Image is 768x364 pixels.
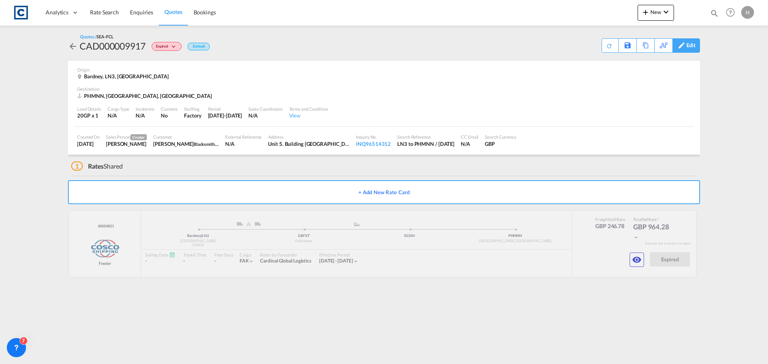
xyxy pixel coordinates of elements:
span: 1 [71,161,83,171]
div: icon-magnify [710,9,719,21]
div: Shared [71,162,123,171]
div: No [161,112,178,119]
div: Incoterms [136,106,154,112]
div: CAD000009917 [80,40,146,52]
div: N/A [225,140,262,147]
div: N/A [136,112,145,119]
div: icon-arrow-left [68,40,80,52]
span: New [641,9,671,15]
div: Created On [77,134,100,140]
div: H [741,6,754,19]
div: 20GP x 1 [77,112,101,119]
div: N/A [461,140,478,147]
md-icon: icon-chevron-down [661,7,671,17]
div: Terms and Condition [289,106,328,112]
div: N/A [108,112,129,119]
div: Change Status Here [152,42,182,51]
div: Sales Coordinator [248,106,282,112]
div: Help [724,6,741,20]
div: Edit [686,39,696,52]
div: Unit 5. Building 303 World Freight Terminal Manchester Airport M90 5UJ [268,140,350,147]
div: Edit [672,38,700,53]
span: Bookings [194,9,216,16]
span: Expired [156,44,170,52]
div: N/A [248,112,282,119]
div: Customer [153,134,219,140]
span: Rates [88,162,104,170]
div: Search Currency [485,134,516,140]
span: Enquiries [130,9,153,16]
div: Factory Stuffing [184,112,201,119]
img: 1fdb9190129311efbfaf67cbb4249bed.jpeg [12,4,30,22]
div: Address [268,134,350,140]
md-icon: icon-magnify [710,9,719,18]
div: Destination [77,86,691,92]
div: External Reference [225,134,262,140]
span: Creator [130,134,147,140]
div: View [289,112,328,119]
div: Default [188,43,210,50]
div: Save As Template [619,39,636,52]
div: 30 Sep 2025 [77,140,100,147]
div: Origin [77,67,691,73]
div: Stuffing [184,106,201,112]
div: Period [208,106,242,112]
div: LN3 to PHMNN / 30 Sep 2025 [397,140,454,147]
button: icon-eye [630,253,644,267]
md-icon: icon-arrow-left [68,42,78,51]
div: Customs [161,106,178,112]
span: Blacksmith Freight [194,141,230,147]
div: PHMNN, Manila North Harbour, Asia Pacific [77,92,214,99]
span: Quotes [164,8,182,15]
span: Rate Search [90,9,119,16]
div: Inquiry No. [356,134,391,140]
div: Quotes /SEA-FCL [80,34,114,40]
div: Cargo Type [108,106,129,112]
span: Help [724,6,737,19]
md-icon: icon-refresh [606,42,613,50]
div: Quote PDF is not available at this time [606,39,614,49]
md-icon: icon-plus 400-fg [641,7,650,17]
span: Bardney, LN3, [GEOGRAPHIC_DATA] [84,73,169,80]
div: GBP [485,140,516,147]
span: SEA-FCL [96,34,113,39]
div: INQ96514312 [356,140,391,147]
div: CC Email [461,134,478,140]
div: Sales Person [106,134,147,140]
div: Linda Whinfield [153,140,219,147]
button: icon-plus 400-fgNewicon-chevron-down [638,5,674,21]
div: Search Reference [397,134,454,140]
div: Hannah Nutter [106,140,147,147]
span: Analytics [46,8,68,16]
md-icon: icon-eye [632,255,642,265]
div: Bardney, LN3, United Kingdom [77,73,171,80]
button: + Add New Rate Card [68,180,700,204]
div: Load Details [77,106,101,112]
div: Change Status Here [146,40,184,52]
md-icon: icon-chevron-down [170,45,180,49]
div: 30 Sep 2025 [208,112,242,119]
